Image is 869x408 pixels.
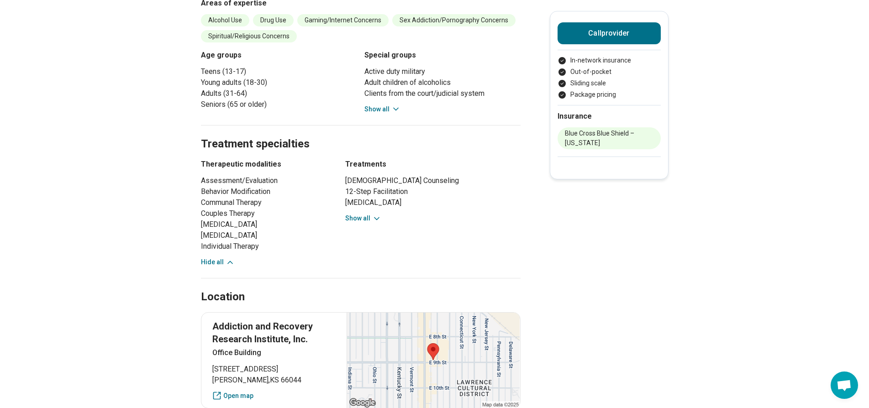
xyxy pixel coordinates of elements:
li: Couples Therapy [201,208,329,219]
li: Teens (13-17) [201,66,357,77]
span: [STREET_ADDRESS] [212,364,336,375]
li: Out-of-pocket [558,67,661,77]
li: [MEDICAL_DATA] [201,219,329,230]
p: Office Building [212,347,336,358]
p: Addiction and Recovery Research Institute, Inc. [212,320,336,345]
div: Open chat [831,371,858,399]
h2: Location [201,289,245,305]
span: [PERSON_NAME] , KS 66044 [212,375,336,386]
button: Callprovider [558,22,661,44]
li: Individual Therapy [201,241,329,252]
li: Active duty military [364,66,521,77]
li: [DEMOGRAPHIC_DATA] Counseling [345,175,521,186]
h3: Therapeutic modalities [201,159,329,170]
li: Alcohol Use [201,14,249,26]
a: Open map [212,391,336,401]
li: In-network insurance [558,56,661,65]
li: Blue Cross Blue Shield – [US_STATE] [558,127,661,149]
li: Communal Therapy [201,197,329,208]
h3: Age groups [201,50,357,61]
li: Young adults (18-30) [201,77,357,88]
li: Sex Addiction/Pornography Concerns [392,14,516,26]
li: Behavior Modification [201,186,329,197]
li: Clients from the court/judicial system [364,88,521,99]
li: Drug Use [253,14,294,26]
li: Package pricing [558,90,661,99]
li: Sliding scale [558,78,661,88]
li: 12-Step Facilitation [345,186,521,197]
li: [MEDICAL_DATA] [201,230,329,241]
li: Assessment/Evaluation [201,175,329,186]
h3: Treatments [345,159,521,170]
li: [MEDICAL_DATA] [345,197,521,208]
ul: Payment options [558,56,661,99]
h3: Special groups [364,50,521,61]
h2: Treatment specialties [201,115,521,152]
button: Show all [364,105,400,114]
button: Show all [345,214,381,223]
li: Adult children of alcoholics [364,77,521,88]
li: Gaming/Internet Concerns [297,14,389,26]
h2: Insurance [558,111,661,122]
button: Hide all [201,257,235,267]
li: Seniors (65 or older) [201,99,357,110]
li: Spiritual/Religious Concerns [201,30,297,42]
li: Adults (31-64) [201,88,357,99]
